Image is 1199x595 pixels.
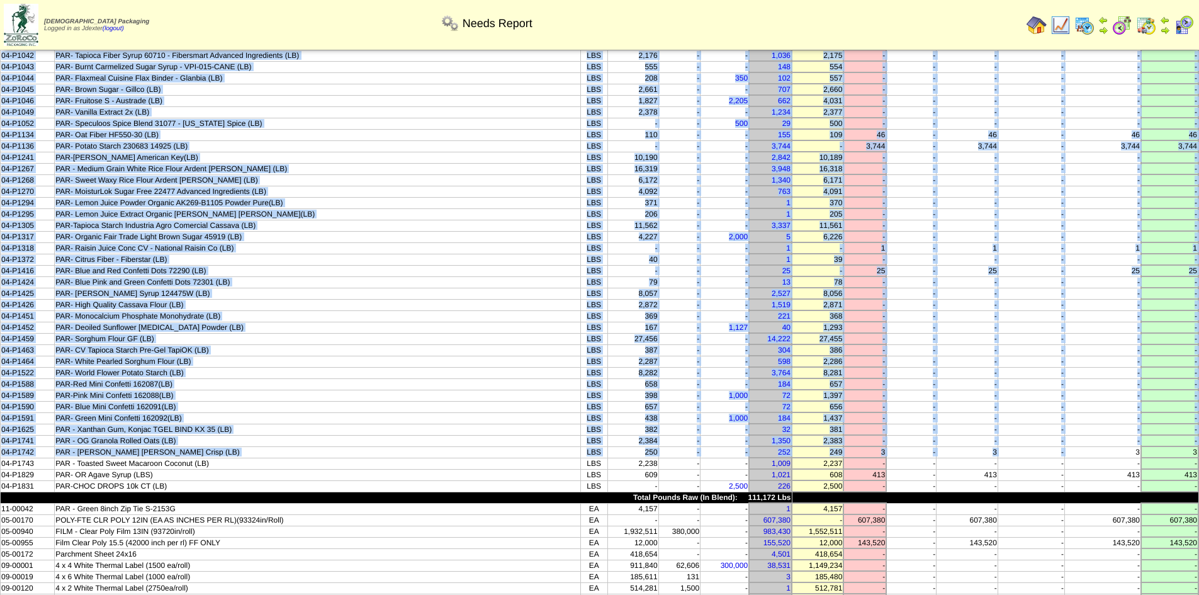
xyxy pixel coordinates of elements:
td: - [658,208,701,220]
td: - [701,61,749,72]
td: - [658,50,701,61]
td: - [998,129,1064,140]
img: line_graph.gif [1050,15,1071,35]
a: 4,501 [772,550,791,558]
td: - [886,174,936,186]
td: - [658,163,701,174]
a: 3,764 [772,368,791,377]
td: 3,744 [937,140,998,152]
td: - [937,106,998,118]
td: 205 [792,208,843,220]
a: 1,000 [729,391,748,400]
a: 1,000 [729,414,748,422]
td: - [843,95,886,106]
td: PAR- Tapioca Fiber Syrup 60710 - Fibersmart Advanced Ingredients (LB) [55,50,580,61]
td: - [843,72,886,84]
td: PAR- Vanilla Extract 2x (LB) [55,106,580,118]
a: 500 [735,119,748,128]
td: - [701,242,749,254]
td: LBS [580,220,607,231]
a: 304 [778,346,791,354]
td: PAR-Tapioca Starch Industria Agro Comercial Cassava (LB) [55,220,580,231]
td: - [1065,186,1142,197]
td: - [701,140,749,152]
td: PAR- Speculoos Spice Blend 31077 - [US_STATE] Spice (LB) [55,118,580,129]
a: 155 [778,130,791,139]
td: - [1141,174,1198,186]
td: 3,744 [843,140,886,152]
td: - [998,174,1064,186]
td: 16,319 [607,163,658,174]
td: 04-P1052 [1,118,55,129]
img: workflow.png [440,13,460,33]
td: - [1141,106,1198,118]
td: 1,827 [607,95,658,106]
td: 04-P1043 [1,61,55,72]
td: - [886,152,936,163]
a: 221 [778,312,791,320]
a: 662 [778,96,791,105]
td: - [843,186,886,197]
td: - [886,129,936,140]
td: - [658,186,701,197]
td: 11,562 [607,220,658,231]
td: 04-P1294 [1,197,55,208]
span: [DEMOGRAPHIC_DATA] Packaging [44,18,149,25]
td: - [886,50,936,61]
td: 04-P1268 [1,174,55,186]
td: LBS [580,152,607,163]
td: - [701,174,749,186]
td: - [843,118,886,129]
td: 208 [607,72,658,84]
td: - [1141,50,1198,61]
td: - [937,220,998,231]
td: - [792,242,843,254]
td: - [658,220,701,231]
td: LBS [580,129,607,140]
a: 763 [778,187,791,196]
td: - [843,84,886,95]
td: 555 [607,61,658,72]
td: 11,561 [792,220,843,231]
td: 2,378 [607,106,658,118]
td: 109 [792,129,843,140]
td: 04-P1317 [1,231,55,242]
td: - [998,50,1064,61]
td: - [607,242,658,254]
a: 38,531 [767,561,791,570]
td: - [1065,197,1142,208]
td: 2,176 [607,50,658,61]
td: - [701,106,749,118]
td: 04-P1044 [1,72,55,84]
a: 3,948 [772,164,791,173]
td: 04-P1136 [1,140,55,152]
td: - [1141,220,1198,231]
td: - [658,118,701,129]
td: PAR- Organic Fair Trade Light Brown Sugar 45919 (LB) [55,231,580,242]
img: arrowright.gif [1160,25,1170,35]
td: - [843,208,886,220]
td: - [998,61,1064,72]
td: 4,092 [607,186,658,197]
td: 206 [607,208,658,220]
img: zoroco-logo-small.webp [4,4,38,46]
td: 2,661 [607,84,658,95]
td: - [998,72,1064,84]
a: 1 [786,255,791,264]
td: - [843,197,886,208]
td: 3,744 [1141,140,1198,152]
td: - [886,106,936,118]
td: 6,171 [792,174,843,186]
td: - [1141,208,1198,220]
td: - [886,220,936,231]
td: - [937,208,998,220]
td: - [658,95,701,106]
img: calendarcustomer.gif [1174,15,1194,35]
td: - [701,152,749,163]
td: PAR- Brown Sugar - Gillco (LB) [55,84,580,95]
td: 500 [792,118,843,129]
a: 155,520 [763,538,791,547]
td: - [1141,72,1198,84]
td: 04-P1045 [1,84,55,95]
td: - [1065,50,1142,61]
